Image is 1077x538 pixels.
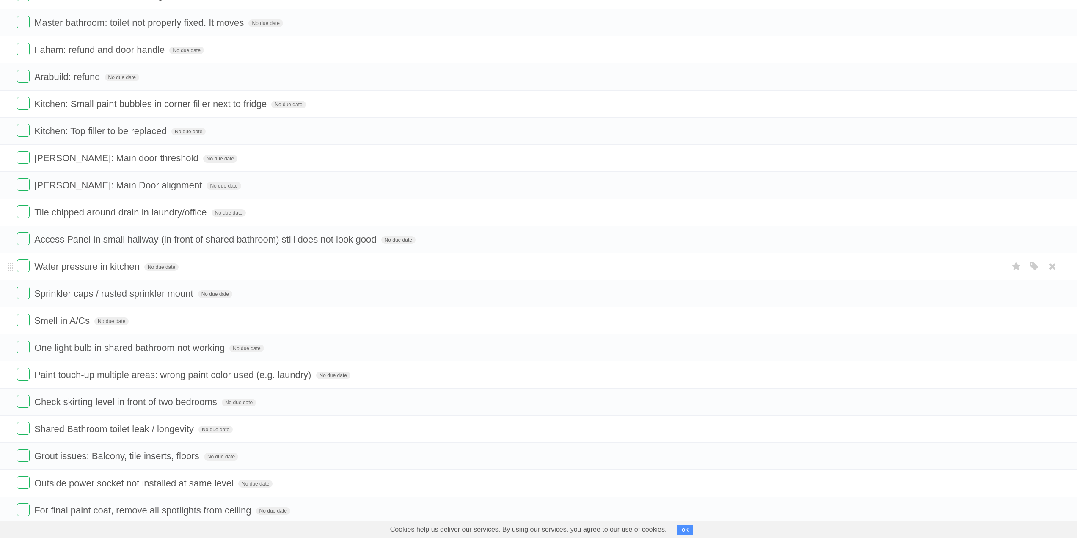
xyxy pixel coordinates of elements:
label: Done [17,97,30,110]
span: Arabuild: refund [34,72,102,82]
span: Faham: refund and door handle [34,44,167,55]
span: [PERSON_NAME]: Main door threshold [34,153,201,163]
span: Check skirting level in front of two bedrooms [34,397,219,407]
span: No due date [381,236,416,244]
span: For final paint coat, remove all spotlights from ceiling [34,505,253,516]
label: Done [17,476,30,489]
button: OK [677,525,694,535]
span: No due date [248,19,283,27]
span: No due date [169,47,204,54]
span: Water pressure in kitchen [34,261,142,272]
span: Sprinkler caps / rusted sprinkler mount [34,288,195,299]
span: No due date [316,372,350,379]
span: No due date [229,345,264,352]
span: No due date [94,317,129,325]
span: No due date [198,426,233,433]
label: Done [17,16,30,28]
label: Done [17,422,30,435]
span: No due date [222,399,256,406]
span: Grout issues: Balcony, tile inserts, floors [34,451,201,461]
label: Done [17,43,30,55]
label: Done [17,205,30,218]
span: No due date [198,290,232,298]
span: No due date [203,155,237,163]
label: Done [17,259,30,272]
label: Done [17,503,30,516]
label: Done [17,341,30,353]
span: Master bathroom: toilet not properly fixed. It moves [34,17,246,28]
label: Done [17,395,30,408]
label: Done [17,314,30,326]
label: Done [17,287,30,299]
span: No due date [271,101,306,108]
label: Done [17,151,30,164]
label: Done [17,70,30,83]
span: No due date [171,128,206,135]
label: Done [17,124,30,137]
label: Star task [1008,259,1025,273]
span: No due date [144,263,179,271]
span: Access Panel in small hallway (in front of shared bathroom) still does not look good [34,234,378,245]
span: No due date [238,480,273,488]
span: No due date [256,507,290,515]
span: Smell in A/Cs [34,315,92,326]
label: Done [17,178,30,191]
span: Paint touch-up multiple areas: wrong paint color used (e.g. laundry) [34,370,313,380]
label: Done [17,368,30,381]
span: No due date [207,182,241,190]
span: No due date [204,453,238,461]
span: Outside power socket not installed at same level [34,478,236,488]
span: Cookies help us deliver our services. By using our services, you agree to our use of cookies. [382,521,675,538]
span: [PERSON_NAME]: Main Door alignment [34,180,204,190]
span: No due date [105,74,139,81]
span: Kitchen: Small paint bubbles in corner filler next to fridge [34,99,269,109]
span: One light bulb in shared bathroom not working [34,342,227,353]
span: Shared Bathroom toilet leak / longevity [34,424,196,434]
span: No due date [212,209,246,217]
label: Done [17,449,30,462]
label: Done [17,232,30,245]
span: Tile chipped around drain in laundry/office [34,207,209,218]
span: Kitchen: Top filler to be replaced [34,126,169,136]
